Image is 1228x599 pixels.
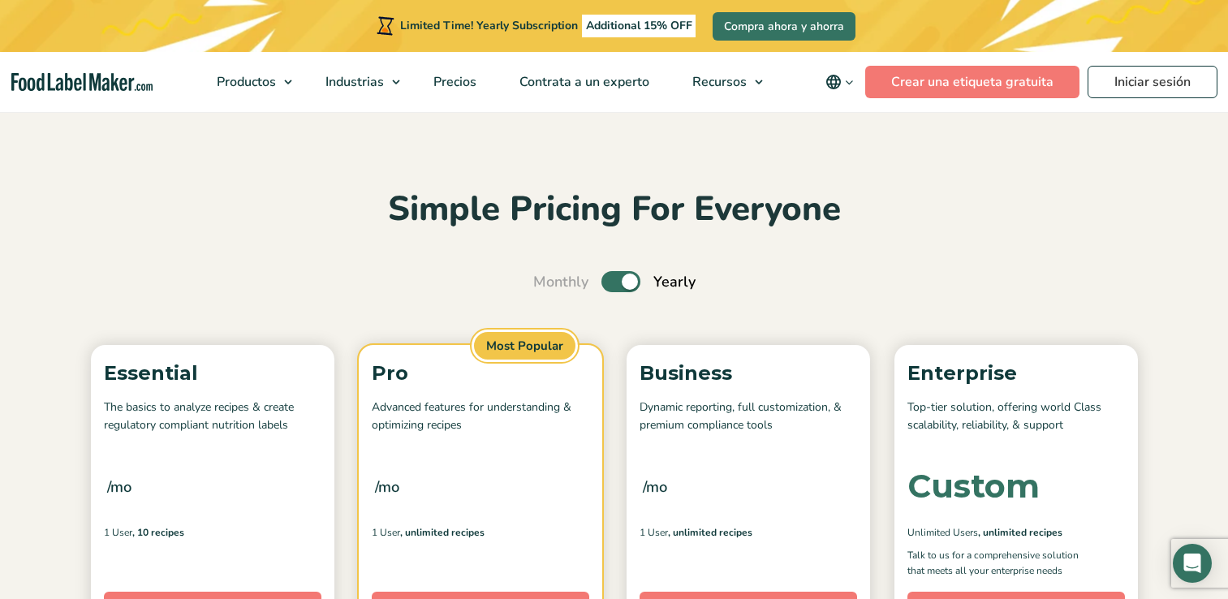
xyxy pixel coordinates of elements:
span: Precios [429,73,478,91]
span: Yearly [653,271,696,293]
div: Custom [907,470,1040,502]
span: Most Popular [472,330,578,363]
p: Enterprise [907,358,1125,389]
a: Recursos [671,52,771,112]
a: Precios [412,52,494,112]
span: Unlimited Users [907,525,978,540]
a: Crear una etiqueta gratuita [865,66,1079,98]
a: Productos [196,52,300,112]
span: Recursos [687,73,748,91]
p: Talk to us for a comprehensive solution that meets all your enterprise needs [907,548,1094,579]
p: Business [640,358,857,389]
span: , 10 Recipes [132,525,184,540]
a: Industrias [304,52,408,112]
span: /mo [375,476,399,498]
span: Limited Time! [400,18,473,33]
span: 1 User [640,525,668,540]
span: 1 User [104,525,132,540]
span: /mo [643,476,667,498]
span: Monthly [533,271,588,293]
div: Open Intercom Messenger [1173,544,1212,583]
p: Pro [372,358,589,389]
p: Dynamic reporting, full customization, & premium compliance tools [640,399,857,435]
span: 1 User [372,525,400,540]
span: , Unlimited Recipes [668,525,752,540]
p: Essential [104,358,321,389]
span: /mo [107,476,131,498]
p: Advanced features for understanding & optimizing recipes [372,399,589,435]
p: The basics to analyze recipes & create regulatory compliant nutrition labels [104,399,321,435]
label: Toggle [601,271,640,292]
span: Additional 15% OFF [582,15,696,37]
span: Productos [212,73,278,91]
h2: Simple Pricing For Everyone [83,187,1146,232]
span: , Unlimited Recipes [978,525,1062,540]
a: Compra ahora y ahorra [713,12,855,41]
p: Top-tier solution, offering world Class scalability, reliability, & support [907,399,1125,435]
a: Contrata a un experto [498,52,667,112]
span: Industrias [321,73,386,91]
span: Contrata a un experto [515,73,651,91]
a: Iniciar sesión [1088,66,1217,98]
span: Yearly Subscription [476,18,578,33]
span: , Unlimited Recipes [400,525,485,540]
